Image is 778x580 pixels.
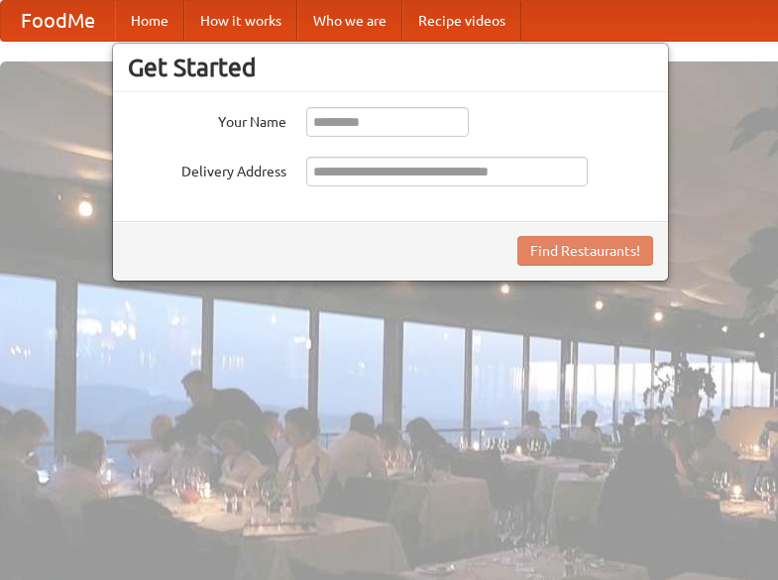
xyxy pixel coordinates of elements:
[128,107,286,132] label: Your Name
[297,1,402,41] a: Who we are
[402,1,521,41] a: Recipe videos
[115,1,184,41] a: Home
[128,53,653,82] h3: Get Started
[184,1,297,41] a: How it works
[517,236,653,266] button: Find Restaurants!
[128,157,286,181] label: Delivery Address
[1,1,115,41] a: FoodMe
